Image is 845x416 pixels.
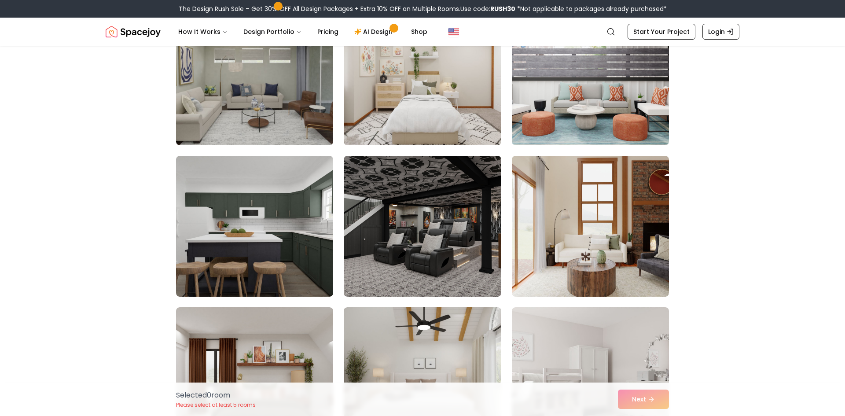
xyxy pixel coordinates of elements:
[106,23,161,40] img: Spacejoy Logo
[171,23,235,40] button: How It Works
[515,4,667,13] span: *Not applicable to packages already purchased*
[236,23,309,40] button: Design Portfolio
[448,26,459,37] img: United States
[344,156,501,297] img: Room room-32
[106,18,739,46] nav: Global
[176,390,256,401] p: Selected 0 room
[106,23,161,40] a: Spacejoy
[171,23,434,40] nav: Main
[176,401,256,409] p: Please select at least 5 rooms
[628,24,695,40] a: Start Your Project
[176,156,333,297] img: Room room-31
[344,4,501,145] img: Room room-29
[512,4,669,145] img: Room room-30
[176,4,333,145] img: Room room-28
[310,23,345,40] a: Pricing
[179,4,667,13] div: The Design Rush Sale – Get 30% OFF All Design Packages + Extra 10% OFF on Multiple Rooms.
[460,4,515,13] span: Use code:
[702,24,739,40] a: Login
[512,156,669,297] img: Room room-33
[490,4,515,13] b: RUSH30
[404,23,434,40] a: Shop
[347,23,402,40] a: AI Design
